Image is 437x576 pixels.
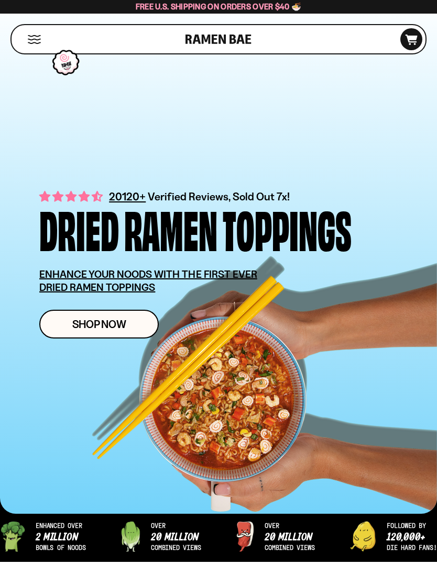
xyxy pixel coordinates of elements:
div: Toppings [223,205,352,252]
span: 20120+ [109,188,146,205]
span: Shop Now [72,319,126,330]
span: Verified Reviews, Sold Out 7x! [148,190,290,203]
span: Free U.S. Shipping on Orders over $40 🍜 [136,2,302,12]
div: Dried [39,205,119,252]
a: Shop Now [39,310,159,338]
div: Ramen [124,205,217,252]
button: Mobile Menu Trigger [27,35,41,44]
u: ENHANCE YOUR NOODS WITH THE FIRST EVER DRIED RAMEN TOPPINGS [39,268,257,293]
